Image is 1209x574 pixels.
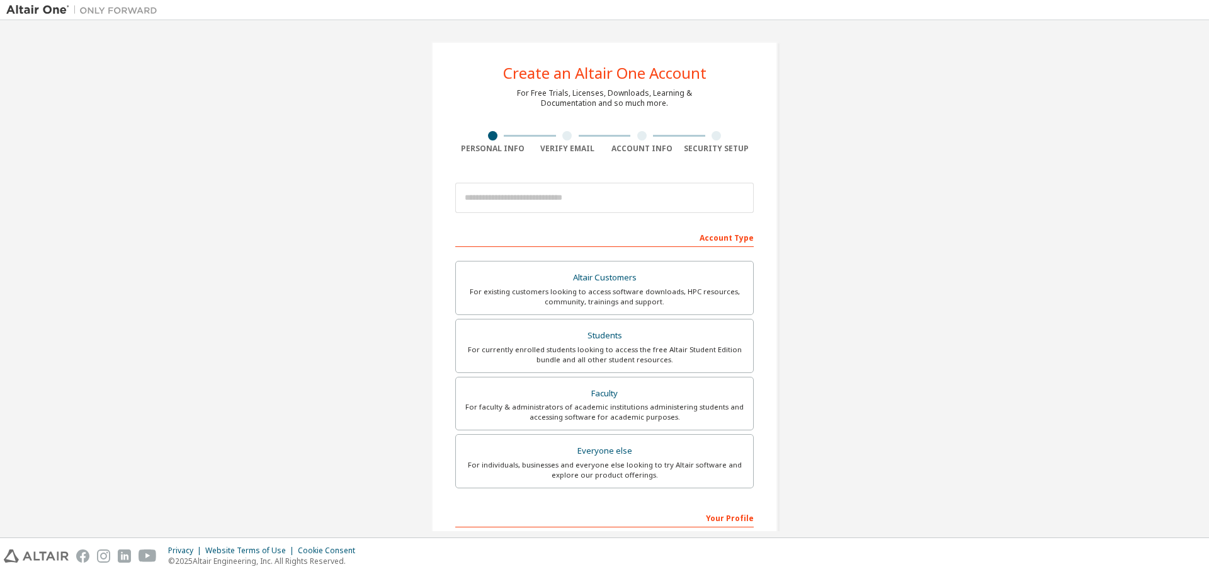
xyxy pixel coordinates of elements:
div: For Free Trials, Licenses, Downloads, Learning & Documentation and so much more. [517,88,692,108]
div: Website Terms of Use [205,546,298,556]
div: Faculty [463,385,746,403]
img: instagram.svg [97,549,110,563]
div: Create an Altair One Account [503,66,707,81]
div: For existing customers looking to access software downloads, HPC resources, community, trainings ... [463,287,746,307]
div: For currently enrolled students looking to access the free Altair Student Edition bundle and all ... [463,345,746,365]
div: Security Setup [679,144,754,154]
div: Your Profile [455,507,754,527]
div: Cookie Consent [298,546,363,556]
div: Account Info [604,144,679,154]
div: For faculty & administrators of academic institutions administering students and accessing softwa... [463,402,746,422]
div: Account Type [455,227,754,247]
div: Verify Email [530,144,605,154]
div: Altair Customers [463,269,746,287]
div: Everyone else [463,442,746,460]
img: altair_logo.svg [4,549,69,563]
img: facebook.svg [76,549,89,563]
img: linkedin.svg [118,549,131,563]
img: Altair One [6,4,164,16]
div: Students [463,327,746,345]
div: Personal Info [455,144,530,154]
div: For individuals, businesses and everyone else looking to try Altair software and explore our prod... [463,460,746,480]
img: youtube.svg [139,549,157,563]
div: Privacy [168,546,205,556]
p: © 2025 Altair Engineering, Inc. All Rights Reserved. [168,556,363,566]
